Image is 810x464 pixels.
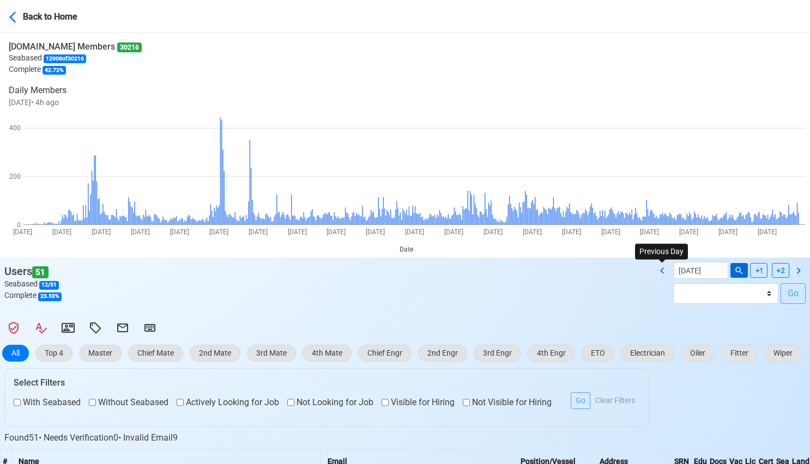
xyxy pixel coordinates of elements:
[170,228,189,236] text: [DATE]
[2,345,29,362] button: All
[128,345,183,362] button: Chief Mate
[303,345,352,362] button: 4th Mate
[9,41,142,52] h6: [DOMAIN_NAME] Members
[721,345,758,362] button: Fitter
[9,3,105,29] button: Back to Home
[621,345,674,362] button: Electrician
[764,345,802,362] button: Wiper
[32,266,49,279] span: 51
[9,64,142,75] p: Complete
[52,228,71,236] text: [DATE]
[582,345,614,362] button: ETO
[14,396,21,409] input: With Seabased
[9,84,142,97] p: Daily Members
[23,8,105,23] div: Back to Home
[17,221,21,229] text: 0
[9,52,142,64] p: Seabased
[13,228,32,236] text: [DATE]
[14,377,640,388] h6: Select Filters
[92,228,111,236] text: [DATE]
[39,281,59,290] span: 12 / 51
[758,228,777,236] text: [DATE]
[287,396,373,409] label: Not Looking for Job
[528,345,575,362] button: 4th Engr
[14,396,81,409] label: With Seabased
[635,243,688,259] div: Previous Day
[9,173,21,180] text: 200
[288,228,307,236] text: [DATE]
[287,396,294,409] input: Not Looking for Job
[247,345,296,362] button: 3rd Mate
[483,228,503,236] text: [DATE]
[463,396,470,409] input: Not Visible for Hiring
[177,396,184,409] input: Actively Looking for Job
[523,228,542,236] text: [DATE]
[366,228,385,236] text: [DATE]
[681,345,715,362] button: Oiler
[177,396,279,409] label: Actively Looking for Job
[249,228,268,236] text: [DATE]
[463,396,552,409] label: Not Visible for Hiring
[562,228,581,236] text: [DATE]
[358,345,412,362] button: Chief Engr
[209,228,228,236] text: [DATE]
[640,228,659,236] text: [DATE]
[418,345,467,362] button: 2nd Engr
[89,396,168,409] label: Without Seabased
[382,396,389,409] input: Visible for Hiring
[474,345,521,362] button: 3rd Engr
[190,345,240,362] button: 2nd Mate
[9,124,21,132] text: 400
[400,246,413,253] text: Date
[89,396,96,409] input: Without Seabased
[9,97,142,108] p: [DATE] • 4h ago
[405,228,424,236] text: [DATE]
[38,292,62,301] span: 23.53 %
[679,228,698,236] text: [DATE]
[601,228,620,236] text: [DATE]
[571,392,590,409] button: Go
[79,345,122,362] button: Master
[35,345,72,362] button: Top 4
[444,228,463,236] text: [DATE]
[327,228,346,236] text: [DATE]
[117,42,142,52] span: 30216
[382,396,455,409] label: Visible for Hiring
[43,66,66,75] span: 42.72 %
[131,228,150,236] text: [DATE]
[718,228,738,236] text: [DATE]
[44,54,86,63] span: 12909 of 30216
[781,283,806,304] button: Go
